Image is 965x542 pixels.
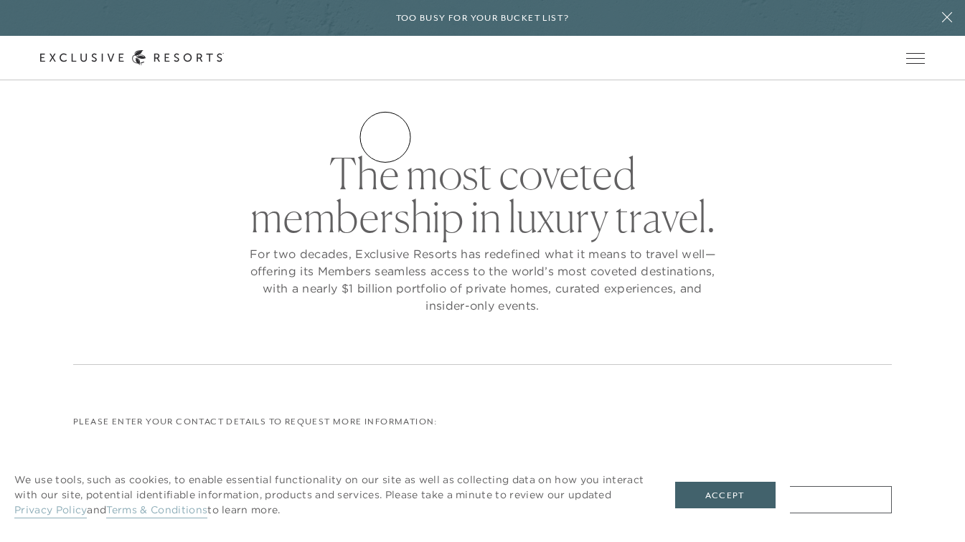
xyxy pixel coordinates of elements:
[396,11,570,25] h6: Too busy for your bucket list?
[14,472,646,518] p: We use tools, such as cookies, to enable essential functionality on our site as well as collectin...
[73,415,892,429] p: Please enter your contact details to request more information:
[14,503,87,518] a: Privacy Policy
[106,503,207,518] a: Terms & Conditions
[246,245,720,314] p: For two decades, Exclusive Resorts has redefined what it means to travel well—offering its Member...
[906,53,925,63] button: Open navigation
[675,482,776,509] button: Accept
[246,152,720,238] h2: The most coveted membership in luxury travel.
